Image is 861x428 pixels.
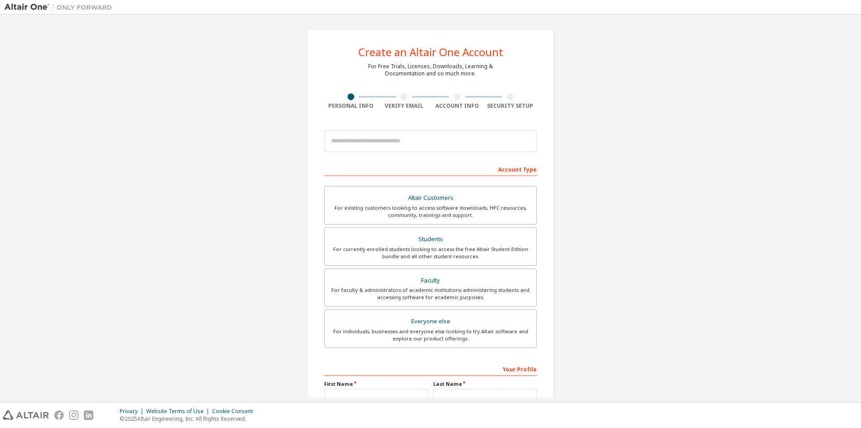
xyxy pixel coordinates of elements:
div: Students [330,233,531,246]
div: For existing customers looking to access software downloads, HPC resources, community, trainings ... [330,204,531,219]
img: facebook.svg [54,410,64,420]
div: For individuals, businesses and everyone else looking to try Altair software and explore our prod... [330,328,531,342]
div: Website Terms of Use [146,408,212,415]
label: First Name [324,380,428,388]
div: Privacy [120,408,146,415]
img: Altair One [4,3,117,12]
div: For Free Trials, Licenses, Downloads, Learning & Documentation and so much more. [368,63,493,77]
div: Account Type [324,162,537,176]
img: altair_logo.svg [3,410,49,420]
div: Create an Altair One Account [358,47,503,57]
img: linkedin.svg [84,410,93,420]
div: Everyone else [330,315,531,328]
img: instagram.svg [69,410,78,420]
div: For currently enrolled students looking to access the free Altair Student Edition bundle and all ... [330,246,531,260]
div: Verify Email [378,102,431,110]
div: Faculty [330,274,531,287]
div: Personal Info [324,102,378,110]
div: Cookie Consent [212,408,258,415]
div: Security Setup [484,102,537,110]
div: For faculty & administrators of academic institutions administering students and accessing softwa... [330,287,531,301]
label: Last Name [433,380,537,388]
div: Your Profile [324,362,537,376]
p: © 2025 Altair Engineering, Inc. All Rights Reserved. [120,415,258,423]
div: Altair Customers [330,192,531,204]
div: Account Info [430,102,484,110]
